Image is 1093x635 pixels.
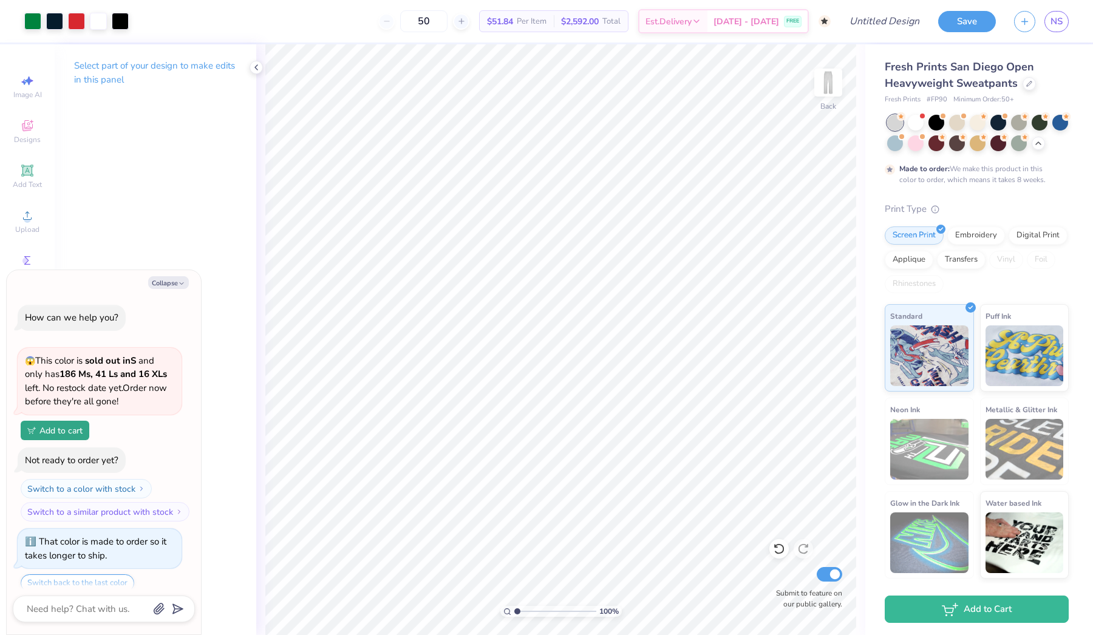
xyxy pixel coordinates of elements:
[400,10,448,32] input: – –
[947,226,1005,245] div: Embroidery
[890,325,969,386] img: Standard
[1050,15,1063,29] span: NS
[989,251,1023,269] div: Vinyl
[21,574,134,592] button: Switch back to the last color
[840,9,929,33] input: Untitled Design
[890,512,969,573] img: Glow in the Dark Ink
[986,497,1041,509] span: Water based Ink
[175,508,183,515] img: Switch to a similar product with stock
[21,421,89,440] button: Add to cart
[986,512,1064,573] img: Water based Ink
[899,164,950,174] strong: Made to order:
[890,497,959,509] span: Glow in the Dark Ink
[13,90,42,100] span: Image AI
[816,70,840,95] img: Back
[602,15,621,28] span: Total
[25,355,167,408] span: This color is and only has left . No restock date yet. Order now before they're all gone!
[60,368,167,380] strong: 186 Ms, 41 Ls and 16 XLs
[885,251,933,269] div: Applique
[899,163,1049,185] div: We make this product in this color to order, which means it takes 8 weeks.
[885,202,1069,216] div: Print Type
[138,485,145,492] img: Switch to a color with stock
[25,535,166,562] div: That color is made to order so it takes longer to ship.
[21,479,152,498] button: Switch to a color with stock
[986,310,1011,322] span: Puff Ink
[15,225,39,234] span: Upload
[25,311,118,324] div: How can we help you?
[1044,11,1069,32] a: NS
[599,606,619,617] span: 100 %
[21,502,189,521] button: Switch to a similar product with stock
[517,15,546,28] span: Per Item
[885,226,944,245] div: Screen Print
[85,355,136,367] strong: sold out in S
[27,427,36,434] img: Add to cart
[74,59,237,87] p: Select part of your design to make edits in this panel
[890,310,922,322] span: Standard
[487,15,513,28] span: $51.84
[14,135,41,144] span: Designs
[986,419,1064,480] img: Metallic & Glitter Ink
[25,454,118,466] div: Not ready to order yet?
[885,596,1069,623] button: Add to Cart
[25,355,35,367] span: 😱
[769,588,842,610] label: Submit to feature on our public gallery.
[937,251,986,269] div: Transfers
[986,403,1057,416] span: Metallic & Glitter Ink
[713,15,779,28] span: [DATE] - [DATE]
[885,95,921,105] span: Fresh Prints
[938,11,996,32] button: Save
[1027,251,1055,269] div: Foil
[885,59,1034,90] span: Fresh Prints San Diego Open Heavyweight Sweatpants
[645,15,692,28] span: Est. Delivery
[13,180,42,189] span: Add Text
[820,101,836,112] div: Back
[885,275,944,293] div: Rhinestones
[786,17,799,25] span: FREE
[561,15,599,28] span: $2,592.00
[927,95,947,105] span: # FP90
[986,325,1064,386] img: Puff Ink
[1009,226,1067,245] div: Digital Print
[953,95,1014,105] span: Minimum Order: 50 +
[890,419,969,480] img: Neon Ink
[890,403,920,416] span: Neon Ink
[148,276,189,289] button: Collapse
